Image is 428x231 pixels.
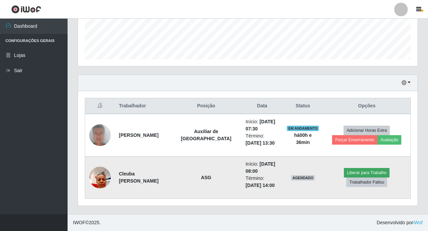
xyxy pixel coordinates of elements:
[89,113,111,157] img: 1748706192585.jpeg
[344,126,390,135] button: Adicionar Horas Extra
[332,135,377,145] button: Forçar Encerramento
[246,140,275,146] time: [DATE] 13:30
[294,132,312,145] strong: há 00 h e 36 min
[346,177,387,187] button: Trabalhador Faltou
[89,163,111,192] img: 1691073394546.jpeg
[73,219,101,226] span: © 2025 .
[119,171,158,184] strong: Cleuba [PERSON_NAME]
[242,98,283,114] th: Data
[377,135,401,145] button: Avaliação
[246,118,279,132] li: Início:
[115,98,171,114] th: Trabalhador
[119,132,158,138] strong: [PERSON_NAME]
[287,126,319,131] span: EM ANDAMENTO
[181,129,231,141] strong: Auxiliar de [GEOGRAPHIC_DATA]
[246,183,275,188] time: [DATE] 14:00
[171,98,242,114] th: Posição
[246,161,279,175] li: Início:
[246,175,279,189] li: Término:
[323,98,411,114] th: Opções
[73,220,85,225] span: IWOF
[413,220,423,225] a: iWof
[283,98,323,114] th: Status
[377,219,423,226] span: Desenvolvido por
[201,175,211,180] strong: ASG
[291,175,315,181] span: AGENDADO
[11,5,41,14] img: CoreUI Logo
[246,132,279,147] li: Término:
[246,161,275,174] time: [DATE] 08:00
[344,168,389,177] button: Liberar para Trabalho
[246,119,275,131] time: [DATE] 07:30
